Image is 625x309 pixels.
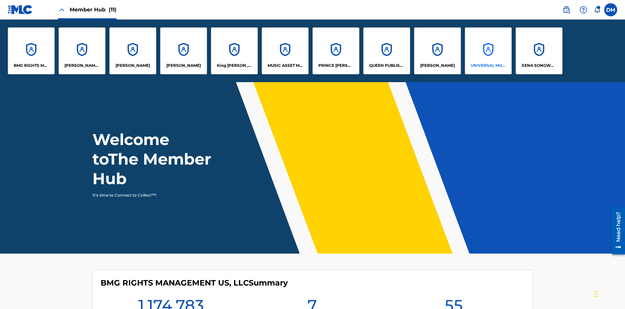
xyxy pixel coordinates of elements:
[363,27,410,74] a: AccountsQUEEN PUBLISHA
[101,278,288,288] h4: BMG RIGHTS MANAGEMENT US, LLC
[471,63,506,68] p: UNIVERSAL MUSIC PUB GROUP
[607,204,625,258] iframe: Resource Center
[8,27,55,74] a: AccountsBMG RIGHTS MANAGEMENT US, LLC
[521,63,557,68] p: XENA SONGWRITER
[58,6,66,14] img: Close
[262,27,309,74] a: AccountsMUSIC ASSET MANAGEMENT (MAM)
[64,63,100,68] p: CLEO SONGWRITER
[109,7,117,13] span: (11)
[160,27,207,74] a: Accounts[PERSON_NAME]
[217,63,252,68] p: King McTesterson
[594,7,600,13] div: Notifications
[116,63,150,68] p: ELVIS COSTELLO
[420,63,455,68] p: RONALD MCTESTERSON
[414,27,461,74] a: Accounts[PERSON_NAME]
[59,27,105,74] a: Accounts[PERSON_NAME] SONGWRITER
[594,284,598,304] div: Drag
[592,278,625,309] iframe: Chat Widget
[166,63,201,68] p: EYAMA MCSINGER
[560,3,573,16] a: Public Search
[8,5,33,14] img: MLC Logo
[14,63,49,68] p: BMG RIGHTS MANAGEMENT US, LLC
[268,63,303,68] p: MUSIC ASSET MANAGEMENT (MAM)
[92,130,214,188] h1: Welcome to The Member Hub
[109,27,156,74] a: Accounts[PERSON_NAME]
[604,3,617,16] div: User Menu
[562,6,570,14] img: search
[579,6,587,14] img: help
[312,27,359,74] a: AccountsPRINCE [PERSON_NAME]
[318,63,354,68] p: PRINCE MCTESTERSON
[465,27,512,74] a: AccountsUNIVERSAL MUSIC PUB GROUP
[369,63,405,68] p: QUEEN PUBLISHA
[70,6,117,13] span: Member Hub
[516,27,562,74] a: AccountsXENA SONGWRITER
[577,3,590,16] div: Help
[92,192,205,198] p: It's time to Connect to Collect™!
[211,27,258,74] a: AccountsKing [PERSON_NAME]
